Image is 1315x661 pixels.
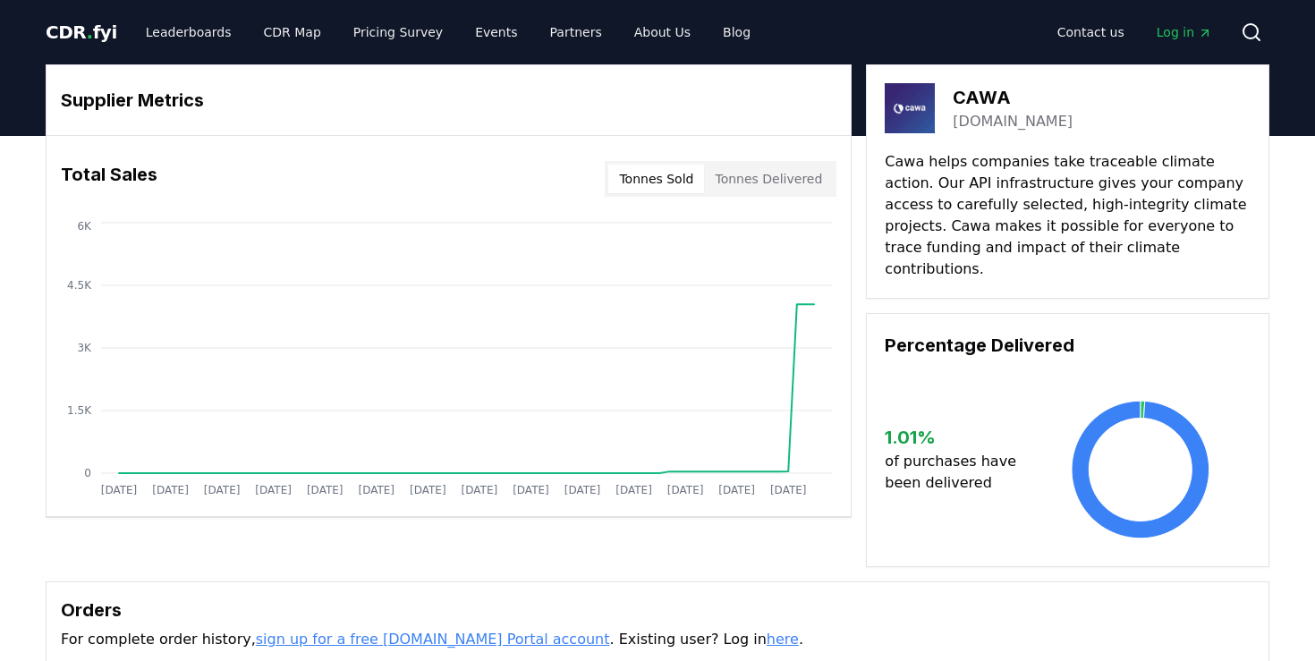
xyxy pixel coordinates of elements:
[953,111,1073,132] a: [DOMAIN_NAME]
[718,484,755,496] tspan: [DATE]
[513,484,549,496] tspan: [DATE]
[462,484,498,496] tspan: [DATE]
[131,16,765,48] nav: Main
[461,16,531,48] a: Events
[704,165,833,193] button: Tonnes Delivered
[885,151,1251,280] p: Cawa helps companies take traceable climate action. Our API infrastructure gives your company acc...
[250,16,335,48] a: CDR Map
[256,631,610,648] a: sign up for a free [DOMAIN_NAME] Portal account
[307,484,344,496] tspan: [DATE]
[131,16,246,48] a: Leaderboards
[620,16,705,48] a: About Us
[84,467,91,479] tspan: 0
[61,87,836,114] h3: Supplier Metrics
[61,597,1254,623] h3: Orders
[204,484,241,496] tspan: [DATE]
[536,16,616,48] a: Partners
[667,484,704,496] tspan: [DATE]
[101,484,138,496] tspan: [DATE]
[1157,23,1212,41] span: Log in
[953,84,1073,111] h3: CAWA
[1142,16,1226,48] a: Log in
[255,484,292,496] tspan: [DATE]
[67,404,92,417] tspan: 1.5K
[767,631,799,648] a: here
[1043,16,1226,48] nav: Main
[885,83,935,133] img: CAWA-logo
[152,484,189,496] tspan: [DATE]
[77,220,92,233] tspan: 6K
[77,342,92,354] tspan: 3K
[708,16,765,48] a: Blog
[770,484,807,496] tspan: [DATE]
[358,484,394,496] tspan: [DATE]
[61,161,157,197] h3: Total Sales
[608,165,704,193] button: Tonnes Sold
[339,16,457,48] a: Pricing Survey
[61,629,1254,650] p: For complete order history, . Existing user? Log in .
[46,20,117,45] a: CDR.fyi
[410,484,446,496] tspan: [DATE]
[885,424,1031,451] h3: 1.01 %
[67,279,92,292] tspan: 4.5K
[885,451,1031,494] p: of purchases have been delivered
[46,21,117,43] span: CDR fyi
[1043,16,1139,48] a: Contact us
[564,484,601,496] tspan: [DATE]
[885,332,1251,359] h3: Percentage Delivered
[615,484,652,496] tspan: [DATE]
[87,21,93,43] span: .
